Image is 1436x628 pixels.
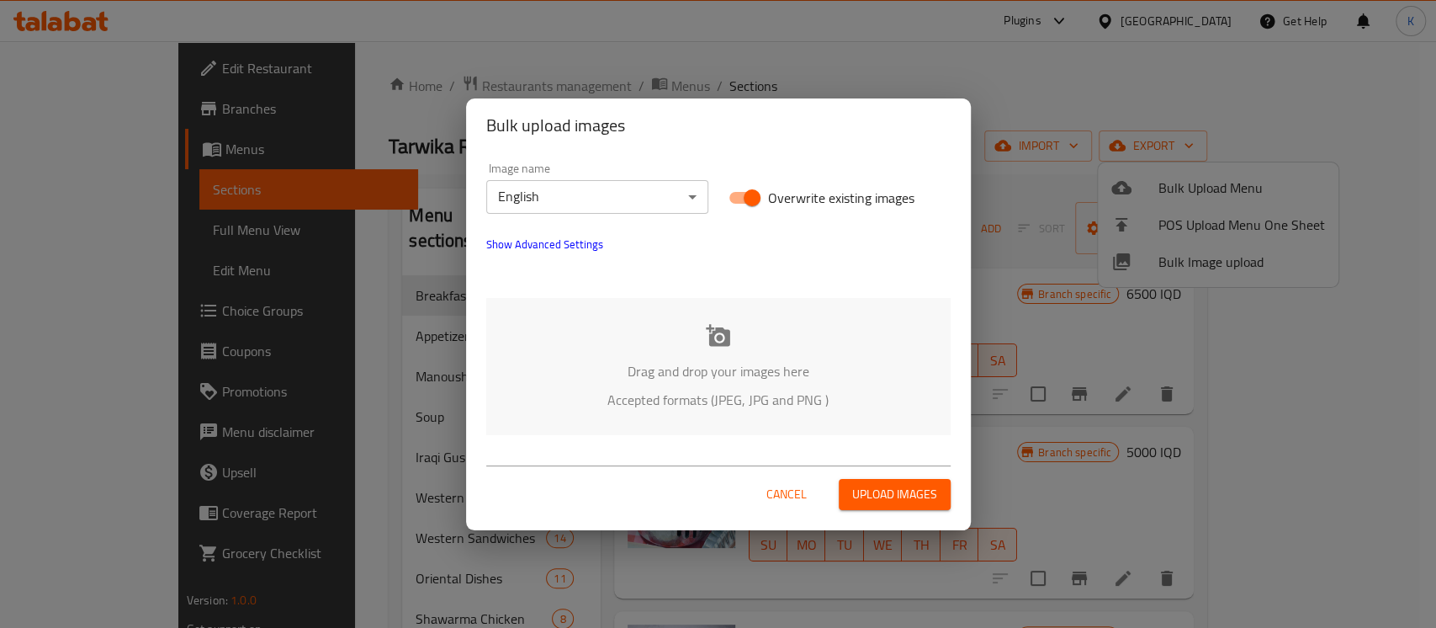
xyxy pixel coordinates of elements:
[839,479,951,510] button: Upload images
[852,484,937,505] span: Upload images
[760,479,813,510] button: Cancel
[511,390,925,410] p: Accepted formats (JPEG, JPG and PNG )
[766,484,807,505] span: Cancel
[768,188,914,208] span: Overwrite existing images
[486,234,603,254] span: Show Advanced Settings
[486,112,951,139] h2: Bulk upload images
[476,224,613,264] button: show more
[511,361,925,381] p: Drag and drop your images here
[486,180,708,214] div: English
